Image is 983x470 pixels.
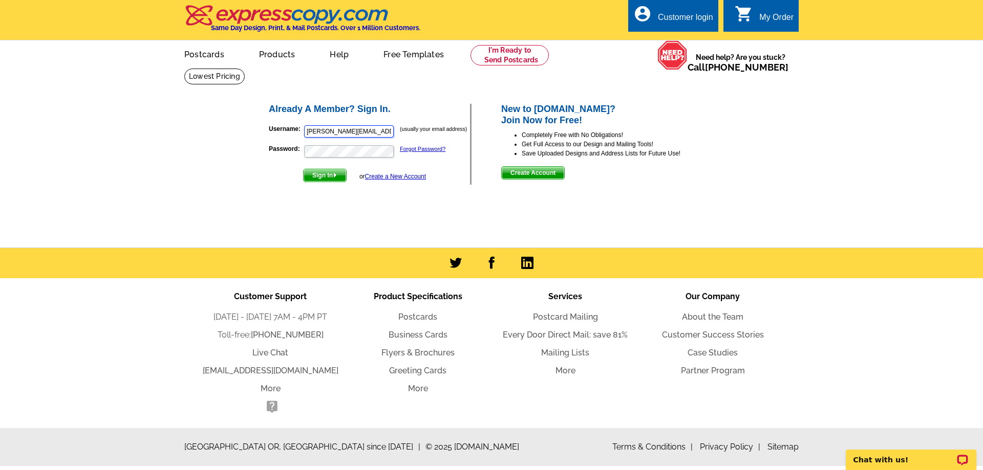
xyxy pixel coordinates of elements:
[211,24,420,32] h4: Same Day Design, Print, & Mail Postcards. Over 1 Million Customers.
[304,169,346,182] span: Sign In
[398,312,437,322] a: Postcards
[168,41,241,65] a: Postcards
[374,292,462,301] span: Product Specifications
[612,442,693,452] a: Terms & Conditions
[735,5,753,23] i: shopping_cart
[686,292,740,301] span: Our Company
[367,41,460,65] a: Free Templates
[425,441,519,453] span: © 2025 [DOMAIN_NAME]
[197,329,344,341] li: Toll-free:
[759,13,794,27] div: My Order
[269,104,470,115] h2: Already A Member? Sign In.
[633,11,713,24] a: account_circle Customer login
[662,330,764,340] a: Customer Success Stories
[251,330,324,340] a: [PHONE_NUMBER]
[359,172,426,181] div: or
[839,438,983,470] iframe: LiveChat chat widget
[197,311,344,323] li: [DATE] - [DATE] 7AM - 4PM PT
[681,366,745,375] a: Partner Program
[735,11,794,24] a: shopping_cart My Order
[533,312,598,322] a: Postcard Mailing
[501,166,565,180] button: Create Account
[501,104,716,126] h2: New to [DOMAIN_NAME]? Join Now for Free!
[522,140,716,149] li: Get Full Access to our Design and Mailing Tools!
[522,149,716,158] li: Save Uploaded Designs and Address Lists for Future Use!
[688,348,738,357] a: Case Studies
[682,312,743,322] a: About the Team
[688,52,794,73] span: Need help? Are you stuck?
[381,348,455,357] a: Flyers & Brochures
[184,12,420,32] a: Same Day Design, Print, & Mail Postcards. Over 1 Million Customers.
[633,5,652,23] i: account_circle
[252,348,288,357] a: Live Chat
[400,126,467,132] small: (usually your email address)
[541,348,589,357] a: Mailing Lists
[548,292,582,301] span: Services
[269,144,303,153] label: Password:
[261,384,281,393] a: More
[389,330,447,340] a: Business Cards
[313,41,365,65] a: Help
[658,13,713,27] div: Customer login
[243,41,312,65] a: Products
[184,441,420,453] span: [GEOGRAPHIC_DATA] OR, [GEOGRAPHIC_DATA] since [DATE]
[303,169,347,182] button: Sign In
[203,366,338,375] a: [EMAIL_ADDRESS][DOMAIN_NAME]
[522,130,716,140] li: Completely Free with No Obligations!
[503,330,628,340] a: Every Door Direct Mail: save 81%
[705,62,788,73] a: [PHONE_NUMBER]
[269,124,303,133] label: Username:
[657,40,688,70] img: help
[408,384,428,393] a: More
[767,442,799,452] a: Sitemap
[555,366,575,375] a: More
[333,173,337,177] img: button-next-arrow-white.png
[389,366,446,375] a: Greeting Cards
[502,167,564,179] span: Create Account
[400,146,445,152] a: Forgot Password?
[700,442,760,452] a: Privacy Policy
[234,292,307,301] span: Customer Support
[365,173,426,180] a: Create a New Account
[688,62,788,73] span: Call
